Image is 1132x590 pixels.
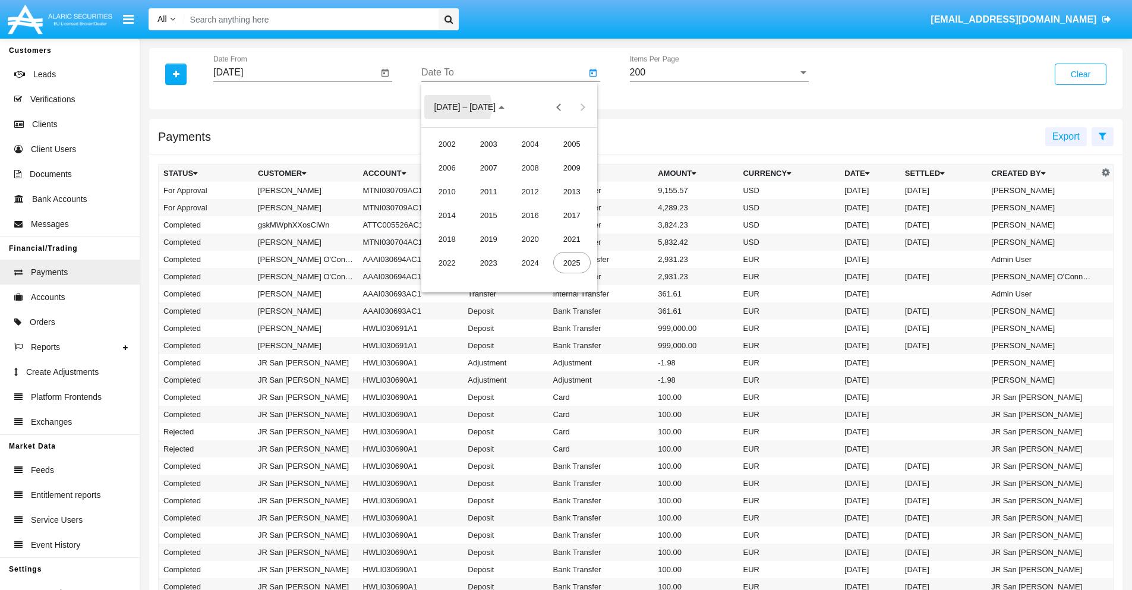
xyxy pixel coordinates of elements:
div: 2009 [553,157,591,178]
div: 2013 [553,181,591,202]
td: 2011 [468,179,509,203]
div: 2022 [428,252,466,273]
td: 2018 [426,227,468,251]
div: 2018 [428,228,466,250]
td: 2005 [551,132,592,156]
td: 2002 [426,132,468,156]
td: 2013 [551,179,592,203]
td: 2012 [509,179,551,203]
div: 2011 [470,181,507,202]
button: Choose date [424,95,514,119]
td: 2019 [468,227,509,251]
div: 2010 [428,181,466,202]
div: 2023 [470,252,507,273]
td: 2023 [468,251,509,275]
div: 2007 [470,157,507,178]
td: 2017 [551,203,592,227]
td: 2006 [426,156,468,179]
div: 2008 [512,157,549,178]
td: 2007 [468,156,509,179]
div: 2002 [428,133,466,154]
button: Next 20 years [570,95,594,119]
td: 2010 [426,179,468,203]
div: 2003 [470,133,507,154]
td: 2015 [468,203,509,227]
td: 2009 [551,156,592,179]
span: [DATE] – [DATE] [434,103,496,112]
button: Previous 20 years [547,95,570,119]
td: 2025 [551,251,592,275]
td: 2022 [426,251,468,275]
div: 2021 [553,228,591,250]
div: 2015 [470,204,507,226]
td: 2014 [426,203,468,227]
td: 2016 [509,203,551,227]
div: 2024 [512,252,549,273]
div: 2014 [428,204,466,226]
td: 2024 [509,251,551,275]
td: 2004 [509,132,551,156]
div: 2006 [428,157,466,178]
div: 2020 [512,228,549,250]
div: 2005 [553,133,591,154]
div: 2004 [512,133,549,154]
div: 2016 [512,204,549,226]
div: 2017 [553,204,591,226]
td: 2021 [551,227,592,251]
div: 2025 [553,252,591,273]
td: 2003 [468,132,509,156]
div: 2019 [470,228,507,250]
td: 2008 [509,156,551,179]
td: 2020 [509,227,551,251]
div: 2012 [512,181,549,202]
